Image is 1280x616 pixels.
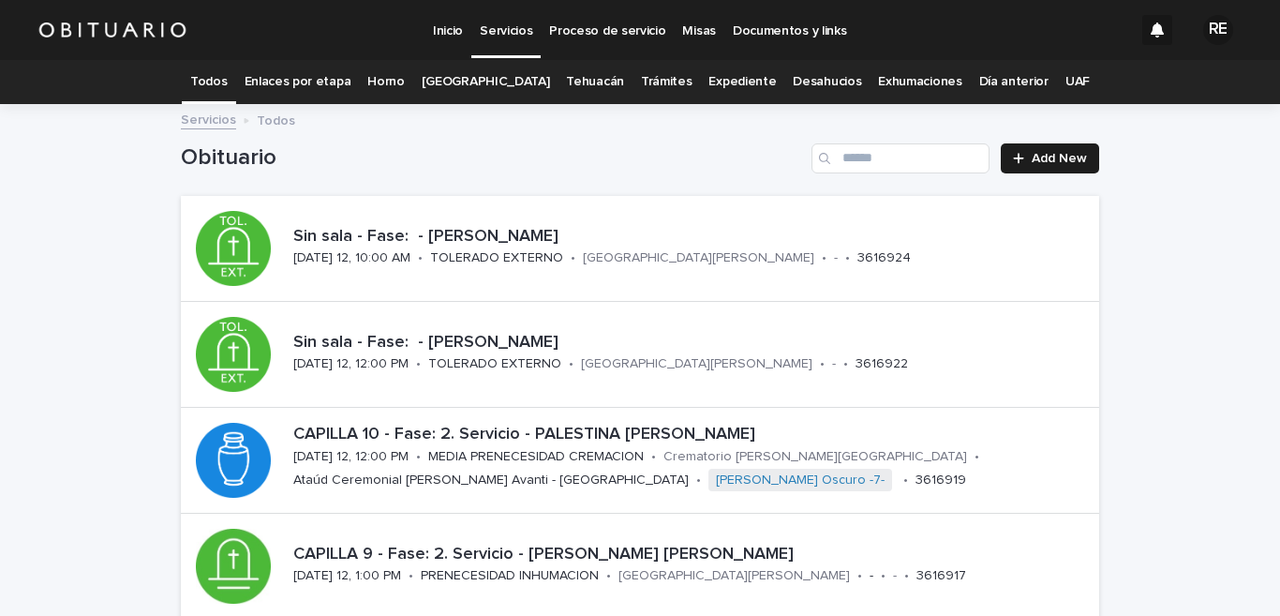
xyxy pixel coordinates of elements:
p: • [881,568,886,584]
p: 3616922 [856,356,908,372]
p: Sin sala - Fase: - [PERSON_NAME] [293,227,1092,248]
p: 3616917 [916,568,966,584]
p: CAPILLA 10 - Fase: 2. Servicio - PALESTINA [PERSON_NAME] [293,425,1092,445]
p: 3616924 [857,250,911,266]
p: [GEOGRAPHIC_DATA][PERSON_NAME] [618,568,850,584]
p: - [870,568,873,584]
p: • [903,473,908,488]
p: • [569,356,573,372]
a: [PERSON_NAME] Oscuro -7- [716,473,885,488]
span: Add New [1032,152,1087,165]
a: Exhumaciones [878,60,961,104]
p: • [820,356,825,372]
a: CAPILLA 10 - Fase: 2. Servicio - PALESTINA [PERSON_NAME][DATE] 12, 12:00 PM•MEDIA PRENECESIDAD CR... [181,408,1099,514]
p: • [418,250,423,266]
p: - [834,250,838,266]
p: • [857,568,862,584]
p: • [975,449,979,465]
p: MEDIA PRENECESIDAD CREMACION [428,449,644,465]
p: 3616919 [915,473,966,488]
a: Trámites [641,60,692,104]
p: • [904,568,909,584]
font: [PERSON_NAME] Oscuro -7- [716,473,885,487]
p: [DATE] 12, 12:00 PM [293,356,409,372]
a: Todos [190,60,227,104]
input: Search [811,143,990,173]
p: Todos [257,109,295,129]
a: Desahucios [793,60,861,104]
a: Enlaces por etapa [245,60,351,104]
p: - [893,568,897,584]
a: Servicios [181,108,236,129]
p: • [651,449,656,465]
a: Sin sala - Fase: - [PERSON_NAME][DATE] 12, 10:00 AM•TOLERADO EXTERNO•[GEOGRAPHIC_DATA][PERSON_NAM... [181,196,1099,302]
p: • [571,250,575,266]
a: Horno [367,60,404,104]
p: • [845,250,850,266]
p: - [832,356,836,372]
p: PRENECESIDAD INHUMACION [421,568,599,584]
p: Crematorio [PERSON_NAME][GEOGRAPHIC_DATA] [663,449,967,465]
a: Día anterior [979,60,1049,104]
h1: Obituario [181,144,804,172]
a: Add New [1001,143,1099,173]
p: • [822,250,826,266]
p: • [696,473,701,488]
p: [DATE] 12, 12:00 PM [293,449,409,465]
p: CAPILLA 9 - Fase: 2. Servicio - [PERSON_NAME] [PERSON_NAME] [293,545,1092,565]
p: • [843,356,848,372]
p: TOLERADO EXTERNO [428,356,561,372]
div: RE [1203,15,1233,45]
p: • [416,356,421,372]
p: Ataúd Ceremonial [PERSON_NAME] Avanti - [GEOGRAPHIC_DATA] [293,473,689,488]
a: Expediente [708,60,776,104]
p: [DATE] 12, 10:00 AM [293,250,410,266]
img: HUM7g2VNRLqGMmR9WVqf [37,11,187,49]
p: TOLERADO EXTERNO [430,250,563,266]
p: • [409,568,413,584]
p: [DATE] 12, 1:00 PM [293,568,401,584]
a: Tehuacán [566,60,624,104]
a: [GEOGRAPHIC_DATA] [422,60,550,104]
p: • [606,568,611,584]
p: [GEOGRAPHIC_DATA][PERSON_NAME] [583,250,814,266]
a: Sin sala - Fase: - [PERSON_NAME][DATE] 12, 12:00 PM•TOLERADO EXTERNO•[GEOGRAPHIC_DATA][PERSON_NAM... [181,302,1099,408]
p: • [416,449,421,465]
a: UAF [1065,60,1090,104]
p: [GEOGRAPHIC_DATA][PERSON_NAME] [581,356,812,372]
p: Sin sala - Fase: - [PERSON_NAME] [293,333,1092,353]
